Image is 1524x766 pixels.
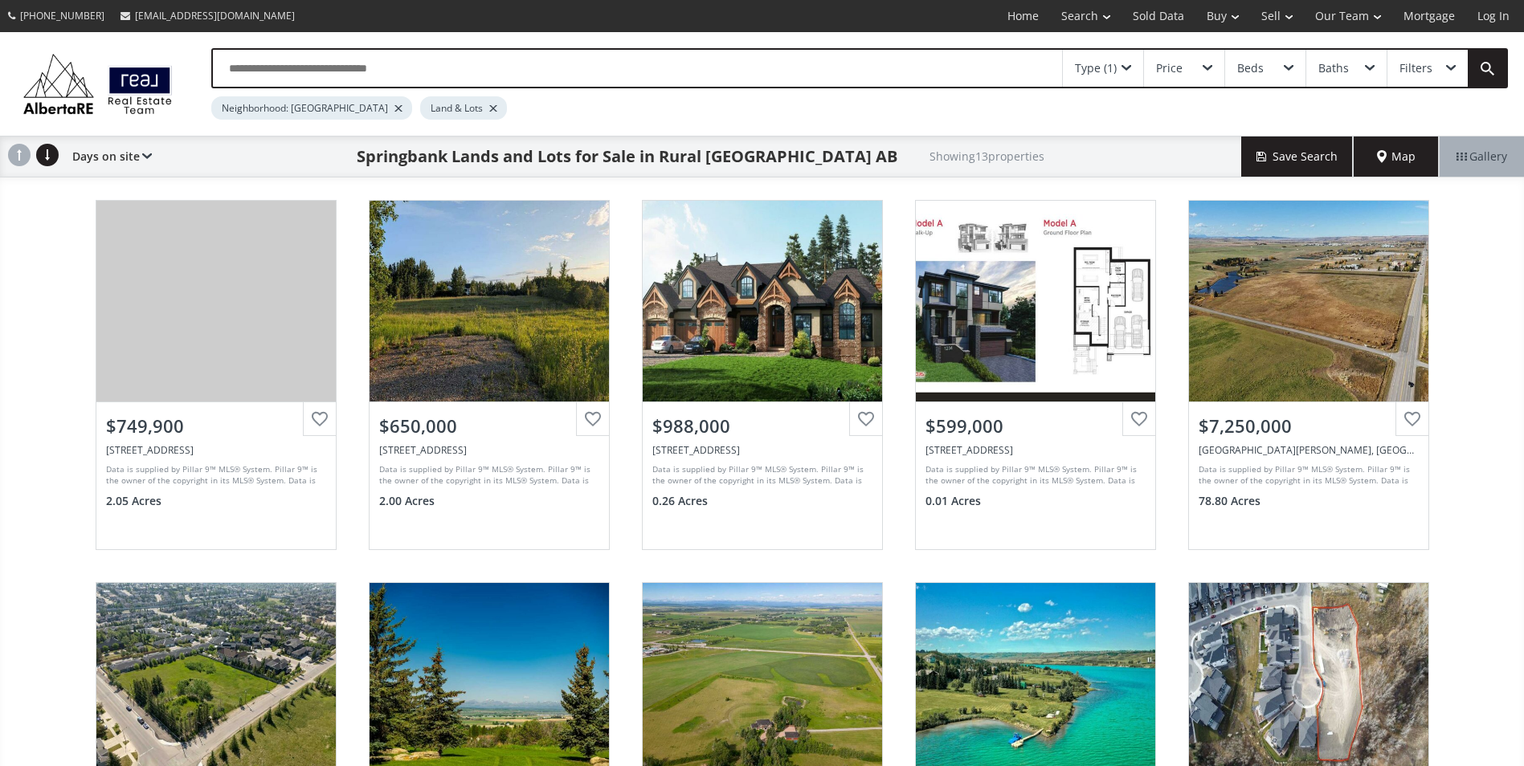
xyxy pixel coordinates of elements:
div: $749,900 [106,414,326,438]
div: Gallery [1439,136,1524,177]
a: $749,900[STREET_ADDRESS]Data is supplied by Pillar 9™ MLS® System. Pillar 9™ is the owner of the ... [80,184,353,566]
div: Data is supplied by Pillar 9™ MLS® System. Pillar 9™ is the owner of the copyright in its MLS® Sy... [925,463,1142,487]
span: Map [1377,149,1416,165]
img: Logo [16,50,179,118]
div: Price [1156,63,1183,74]
div: NW Corner of Range Road 33 and Huggard Road, Rural Rocky View County, AB T3Z2E8 [1199,443,1419,457]
div: Type (1) [1075,63,1117,74]
div: $7,250,000 [1199,414,1419,438]
div: Beds [1237,63,1264,74]
span: 0.26 Acres [652,493,708,509]
a: $650,000[STREET_ADDRESS]Data is supplied by Pillar 9™ MLS® System. Pillar 9™ is the owner of the ... [353,184,626,566]
div: Filters [1399,63,1432,74]
a: [EMAIL_ADDRESS][DOMAIN_NAME] [112,1,303,31]
div: Data is supplied by Pillar 9™ MLS® System. Pillar 9™ is the owner of the copyright in its MLS® Sy... [1199,463,1415,487]
h1: Springbank Lands and Lots for Sale in Rural [GEOGRAPHIC_DATA] AB [357,145,897,168]
div: $599,000 [925,414,1146,438]
a: $599,000[STREET_ADDRESS]Data is supplied by Pillar 9™ MLS® System. Pillar 9™ is the owner of the ... [899,184,1172,566]
a: $7,250,000[GEOGRAPHIC_DATA][PERSON_NAME], [GEOGRAPHIC_DATA]Data is supplied by Pillar 9™ MLS® Sys... [1172,184,1445,566]
a: $988,000[STREET_ADDRESS]Data is supplied by Pillar 9™ MLS® System. Pillar 9™ is the owner of the ... [626,184,899,566]
div: $650,000 [379,414,599,438]
div: Neighborhood: [GEOGRAPHIC_DATA] [211,96,412,120]
div: Data is supplied by Pillar 9™ MLS® System. Pillar 9™ is the owner of the copyright in its MLS® Sy... [652,463,868,487]
div: Land & Lots [420,96,507,120]
div: 118 Windhorse Court, Rural Rocky View County, AB T3Z 0B4 [106,443,326,457]
span: [PHONE_NUMBER] [20,9,104,22]
span: [EMAIL_ADDRESS][DOMAIN_NAME] [135,9,295,22]
span: 0.01 Acres [925,493,981,509]
div: Map [1354,136,1439,177]
div: $988,000 [652,414,872,438]
span: 2.05 Acres [106,493,161,509]
button: Save Search [1241,136,1354,177]
div: 30 Elmont Close SW, Calgary, AB T3H 6A6 [925,443,1146,457]
div: Data is supplied by Pillar 9™ MLS® System. Pillar 9™ is the owner of the copyright in its MLS® Sy... [106,463,322,487]
div: 19 Lariat Loop, Rural Rocky View County, AB T3Z 1G2 [379,443,599,457]
span: 78.80 Acres [1199,493,1260,509]
span: Gallery [1457,149,1507,165]
div: 7695 Elkton Drive SW, Calgary, AB T3H 3X3 [652,443,872,457]
span: 2.00 Acres [379,493,435,509]
div: Baths [1318,63,1349,74]
div: Data is supplied by Pillar 9™ MLS® System. Pillar 9™ is the owner of the copyright in its MLS® Sy... [379,463,595,487]
h2: Showing 13 properties [930,150,1044,162]
div: Days on site [64,136,152,177]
